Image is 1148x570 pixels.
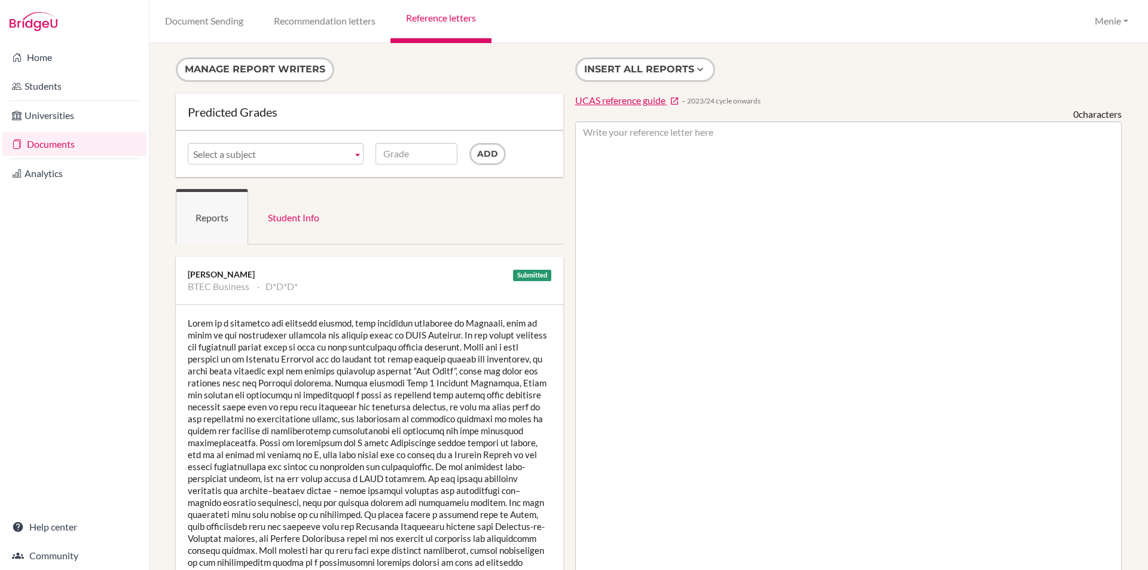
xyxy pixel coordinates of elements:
[2,515,146,539] a: Help center
[188,106,551,118] div: Predicted Grades
[10,12,57,31] img: Bridge-U
[188,269,551,281] div: [PERSON_NAME]
[193,144,347,165] span: Select a subject
[2,74,146,98] a: Students
[248,189,339,245] a: Student Info
[513,270,551,281] div: Submitted
[2,45,146,69] a: Home
[1073,108,1079,120] span: 0
[188,281,249,292] li: BTEC Business
[1073,108,1122,121] div: characters
[2,132,146,156] a: Documents
[176,57,334,82] button: Manage report writers
[575,57,715,82] button: Insert all reports
[469,143,506,165] input: Add
[2,544,146,568] a: Community
[375,143,457,164] input: Grade
[575,94,679,108] a: UCAS reference guide
[682,96,761,106] span: − 2023/24 cycle onwards
[2,103,146,127] a: Universities
[176,189,248,245] a: Reports
[2,161,146,185] a: Analytics
[1089,10,1134,32] button: Menie
[575,95,665,106] span: UCAS reference guide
